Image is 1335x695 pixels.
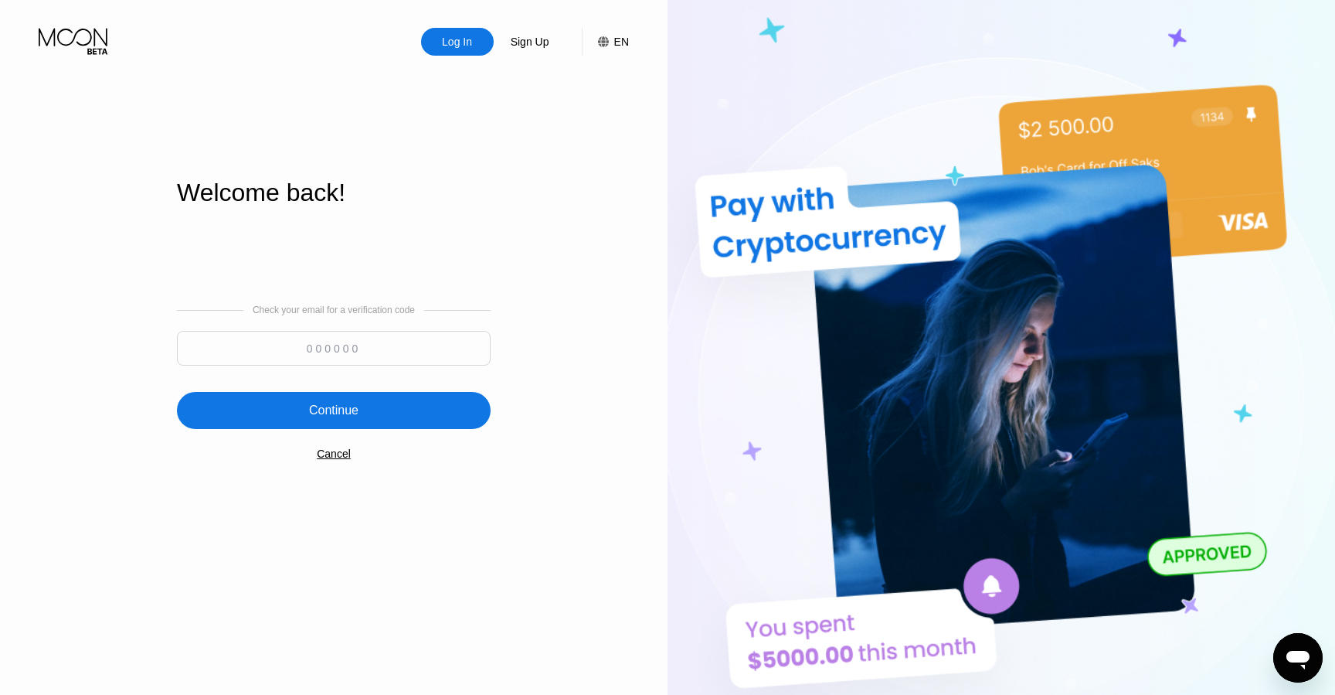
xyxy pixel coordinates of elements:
[440,34,474,49] div: Log In
[1273,633,1323,683] iframe: 启动消息传送窗口的按钮
[177,331,491,366] input: 000000
[253,305,415,315] div: Check your email for a verification code
[421,28,494,56] div: Log In
[177,179,491,207] div: Welcome back!
[317,448,351,460] div: Cancel
[614,36,629,48] div: EN
[509,34,551,49] div: Sign Up
[494,28,566,56] div: Sign Up
[309,403,358,418] div: Continue
[582,28,629,56] div: EN
[177,392,491,429] div: Continue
